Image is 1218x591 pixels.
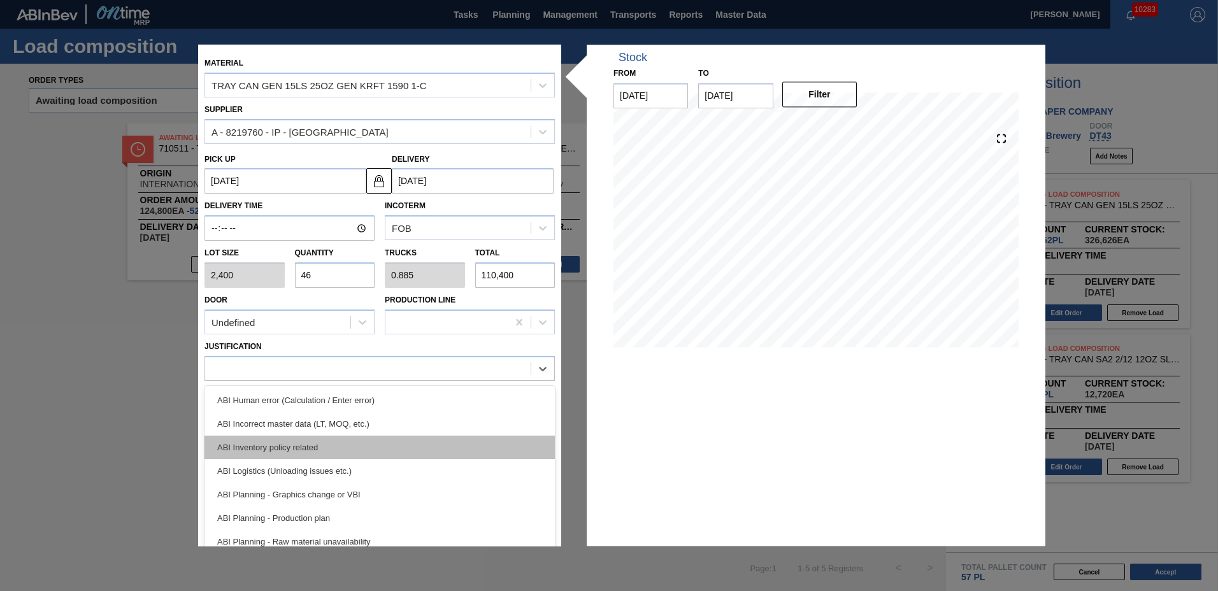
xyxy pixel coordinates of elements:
[698,83,773,108] input: mm/dd/yyyy
[204,295,227,304] label: Door
[204,384,555,402] label: Comments
[204,169,366,194] input: mm/dd/yyyy
[392,223,412,234] div: FOB
[204,459,555,483] div: ABI Logistics (Unloading issues etc.)
[204,105,243,114] label: Supplier
[392,155,430,164] label: Delivery
[475,249,500,258] label: Total
[613,69,636,78] label: From
[211,127,389,138] div: A - 8219760 - IP - [GEOGRAPHIC_DATA]
[204,155,236,164] label: Pick up
[295,249,334,258] label: Quantity
[204,436,555,459] div: ABI Inventory policy related
[385,249,417,258] label: Trucks
[371,173,387,189] img: locked
[204,245,285,263] label: Lot size
[613,83,688,108] input: mm/dd/yyyy
[204,342,262,351] label: Justification
[385,202,426,211] label: Incoterm
[204,197,375,216] label: Delivery Time
[204,59,243,68] label: Material
[204,530,555,553] div: ABI Planning - Raw material unavailability
[211,80,427,91] div: TRAY CAN GEN 15LS 25OZ GEN KRFT 1590 1-C
[782,82,857,107] button: Filter
[698,69,708,78] label: to
[619,51,647,64] div: Stock
[204,483,555,506] div: ABI Planning - Graphics change or VBI
[204,412,555,436] div: ABI Incorrect master data (LT, MOQ, etc.)
[392,169,554,194] input: mm/dd/yyyy
[204,388,555,412] div: ABI Human error (Calculation / Enter error)
[385,295,455,304] label: Production Line
[366,168,392,194] button: locked
[204,506,555,530] div: ABI Planning - Production plan
[211,317,255,328] div: Undefined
